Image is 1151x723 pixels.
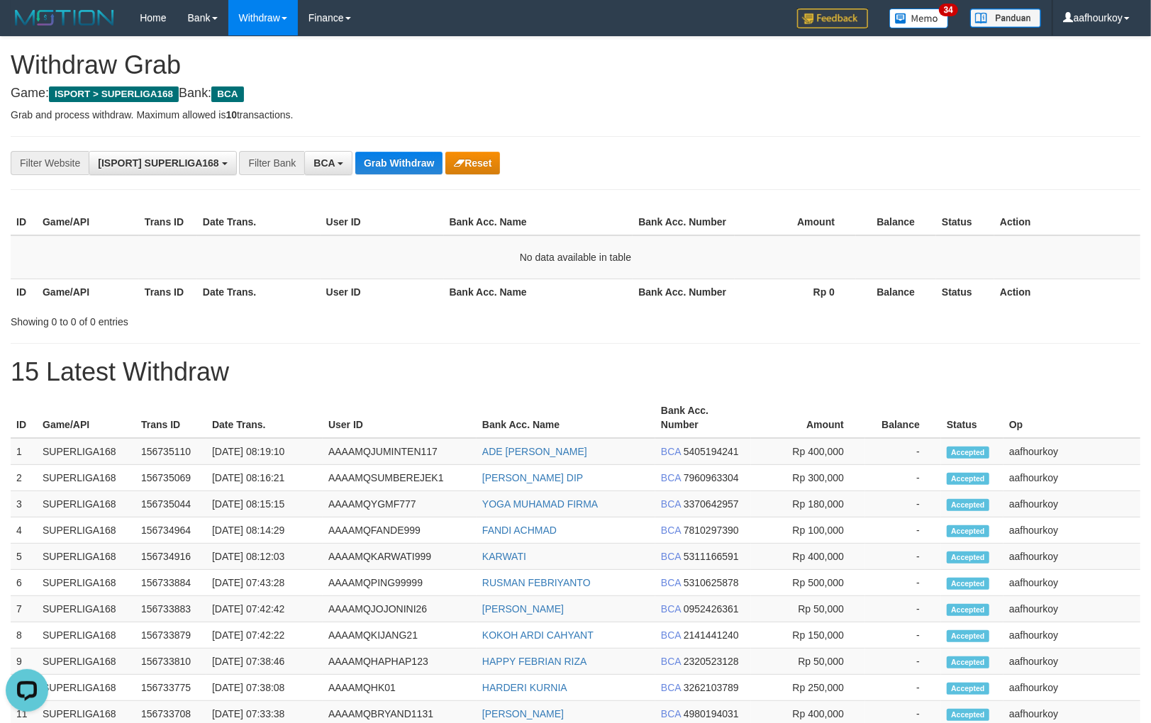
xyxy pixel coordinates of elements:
[661,577,681,588] span: BCA
[11,465,37,491] td: 2
[994,209,1140,235] th: Action
[947,604,989,616] span: Accepted
[444,209,633,235] th: Bank Acc. Name
[947,499,989,511] span: Accepted
[661,498,681,510] span: BCA
[206,398,323,438] th: Date Trans.
[865,596,941,622] td: -
[751,438,865,465] td: Rp 400,000
[323,675,477,701] td: AAAAMQHK01
[135,649,206,675] td: 156733810
[323,596,477,622] td: AAAAMQJOJONINI26
[751,649,865,675] td: Rp 50,000
[139,279,197,305] th: Trans ID
[6,6,48,48] button: Open LiveChat chat widget
[633,279,735,305] th: Bank Acc. Number
[865,398,941,438] th: Balance
[684,551,739,562] span: Copy 5311166591 to clipboard
[482,498,598,510] a: YOGA MUHAMAD FIRMA
[936,209,994,235] th: Status
[11,544,37,570] td: 5
[37,438,135,465] td: SUPERLIGA168
[684,603,739,615] span: Copy 0952426361 to clipboard
[323,465,477,491] td: AAAAMQSUMBEREJEK1
[206,675,323,701] td: [DATE] 07:38:08
[355,152,443,174] button: Grab Withdraw
[482,551,526,562] a: KARWATI
[135,622,206,649] td: 156733879
[323,398,477,438] th: User ID
[323,649,477,675] td: AAAAMQHAPHAP123
[11,279,37,305] th: ID
[947,525,989,537] span: Accepted
[37,279,139,305] th: Game/API
[947,709,989,721] span: Accepted
[11,649,37,675] td: 9
[684,525,739,536] span: Copy 7810297390 to clipboard
[37,570,135,596] td: SUPERLIGA168
[211,86,243,102] span: BCA
[797,9,868,28] img: Feedback.jpg
[482,603,564,615] a: [PERSON_NAME]
[1003,649,1140,675] td: aafhourkoy
[206,544,323,570] td: [DATE] 08:12:03
[661,708,681,719] span: BCA
[735,279,856,305] th: Rp 0
[684,682,739,693] span: Copy 3262103789 to clipboard
[89,151,236,175] button: [ISPORT] SUPERLIGA168
[139,209,197,235] th: Trans ID
[135,596,206,622] td: 156733883
[206,517,323,544] td: [DATE] 08:14:29
[11,235,1140,279] td: No data available in table
[856,279,936,305] th: Balance
[11,209,37,235] th: ID
[1003,398,1140,438] th: Op
[482,577,591,588] a: RUSMAN FEBRIYANTO
[11,570,37,596] td: 6
[49,86,179,102] span: ISPORT > SUPERLIGA168
[206,491,323,517] td: [DATE] 08:15:15
[11,517,37,544] td: 4
[304,151,352,175] button: BCA
[856,209,936,235] th: Balance
[197,279,321,305] th: Date Trans.
[970,9,1041,28] img: panduan.png
[321,279,444,305] th: User ID
[37,465,135,491] td: SUPERLIGA168
[684,708,739,719] span: Copy 4980194031 to clipboard
[323,570,477,596] td: AAAAMQPING99999
[947,656,989,668] span: Accepted
[1003,570,1140,596] td: aafhourkoy
[947,551,989,564] span: Accepted
[135,491,206,517] td: 156735044
[482,472,583,483] a: [PERSON_NAME] DIP
[135,438,206,465] td: 156735110
[323,622,477,649] td: AAAAMQKIJANG21
[1003,675,1140,701] td: aafhourkoy
[751,517,865,544] td: Rp 100,000
[947,447,989,459] span: Accepted
[445,152,500,174] button: Reset
[11,491,37,517] td: 3
[751,398,865,438] th: Amount
[37,398,135,438] th: Game/API
[206,438,323,465] td: [DATE] 08:19:10
[206,570,323,596] td: [DATE] 07:43:28
[941,398,1003,438] th: Status
[994,279,1140,305] th: Action
[11,398,37,438] th: ID
[135,517,206,544] td: 156734964
[865,491,941,517] td: -
[1003,438,1140,465] td: aafhourkoy
[865,622,941,649] td: -
[684,577,739,588] span: Copy 5310625878 to clipboard
[323,491,477,517] td: AAAAMQYGMF777
[735,209,856,235] th: Amount
[865,570,941,596] td: -
[947,578,989,590] span: Accepted
[37,517,135,544] td: SUPERLIGA168
[135,570,206,596] td: 156733884
[482,525,557,536] a: FANDI ACHMAD
[684,446,739,457] span: Copy 5405194241 to clipboard
[865,649,941,675] td: -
